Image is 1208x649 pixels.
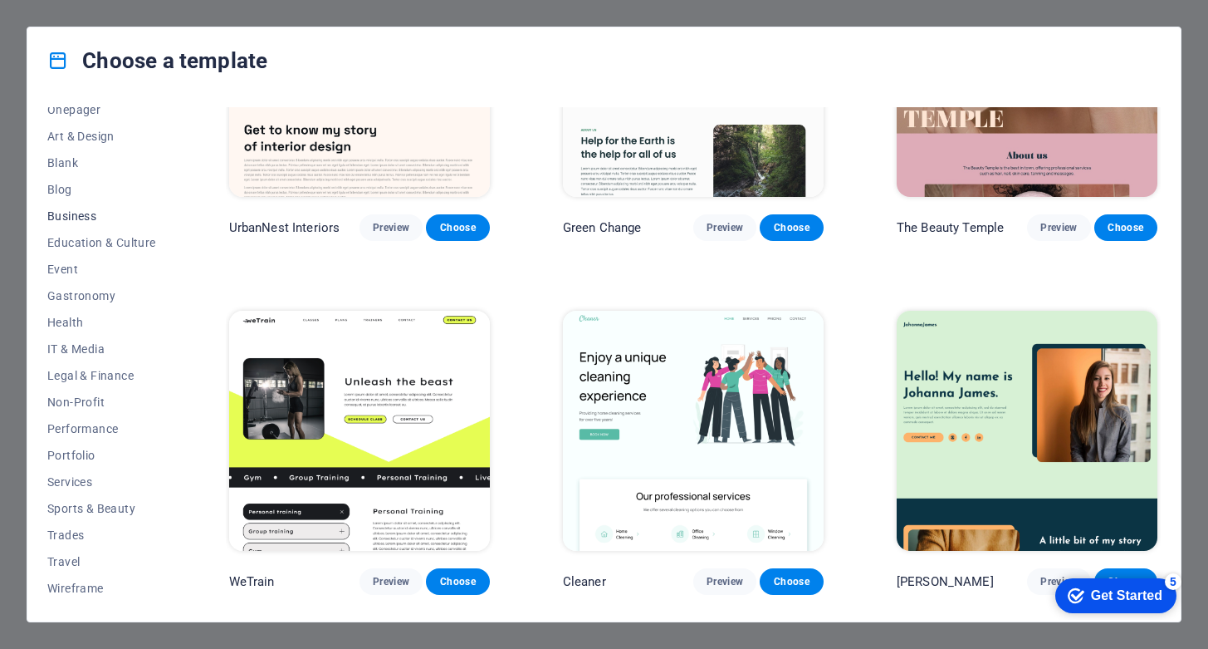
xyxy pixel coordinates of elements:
p: Green Change [563,219,642,236]
span: Preview [1040,575,1077,588]
span: Blog [47,183,156,196]
button: Health [47,309,156,336]
button: Services [47,469,156,495]
div: Get Started [49,18,120,33]
p: [PERSON_NAME] [897,573,994,590]
img: WeTrain [229,311,490,551]
span: Choose [439,221,476,234]
span: IT & Media [47,342,156,356]
span: Sports & Beauty [47,502,156,515]
button: Gastronomy [47,283,156,309]
span: Choose [1108,221,1144,234]
span: Preview [1040,221,1077,234]
button: Choose [760,214,823,241]
button: Choose [1094,214,1157,241]
button: Education & Culture [47,229,156,256]
span: Services [47,475,156,489]
button: Non-Profit [47,389,156,415]
span: Choose [773,221,809,234]
button: Blog [47,176,156,203]
button: Legal & Finance [47,362,156,389]
span: Preview [707,575,743,588]
button: Choose [1094,568,1157,595]
button: Performance [47,415,156,442]
button: Preview [1027,214,1090,241]
button: Choose [426,568,489,595]
button: Preview [359,568,423,595]
span: Onepager [47,103,156,116]
span: Preview [373,575,409,588]
p: WeTrain [229,573,275,590]
span: Performance [47,422,156,435]
p: The Beauty Temple [897,219,1004,236]
span: Legal & Finance [47,369,156,382]
span: Preview [707,221,743,234]
button: Art & Design [47,123,156,150]
span: Choose [439,575,476,588]
button: Trades [47,522,156,548]
button: Preview [693,568,756,595]
button: Event [47,256,156,283]
button: Choose [426,214,489,241]
button: Choose [760,568,823,595]
span: Preview [373,221,409,234]
span: Choose [773,575,809,588]
button: Portfolio [47,442,156,469]
button: Blank [47,150,156,176]
span: Gastronomy [47,289,156,302]
button: Travel [47,548,156,575]
button: Preview [693,214,756,241]
span: Business [47,209,156,223]
button: Preview [1027,568,1090,595]
span: Art & Design [47,130,156,143]
img: Cleaner [563,311,824,551]
img: Johanna James [897,311,1157,551]
h4: Choose a template [47,47,267,74]
button: Preview [359,214,423,241]
button: Business [47,203,156,229]
div: Get Started 5 items remaining, 0% complete [13,8,134,43]
span: Travel [47,555,156,568]
span: Non-Profit [47,396,156,409]
span: Wireframe [47,582,156,595]
p: Cleaner [563,573,606,590]
button: Onepager [47,96,156,123]
span: Trades [47,529,156,542]
span: Portfolio [47,449,156,462]
span: Education & Culture [47,236,156,249]
span: Event [47,263,156,276]
span: Health [47,316,156,329]
button: Sports & Beauty [47,495,156,522]
button: IT & Media [47,336,156,362]
div: 5 [123,3,139,20]
span: Blank [47,156,156,170]
p: UrbanNest Interiors [229,219,340,236]
button: Wireframe [47,575,156,602]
